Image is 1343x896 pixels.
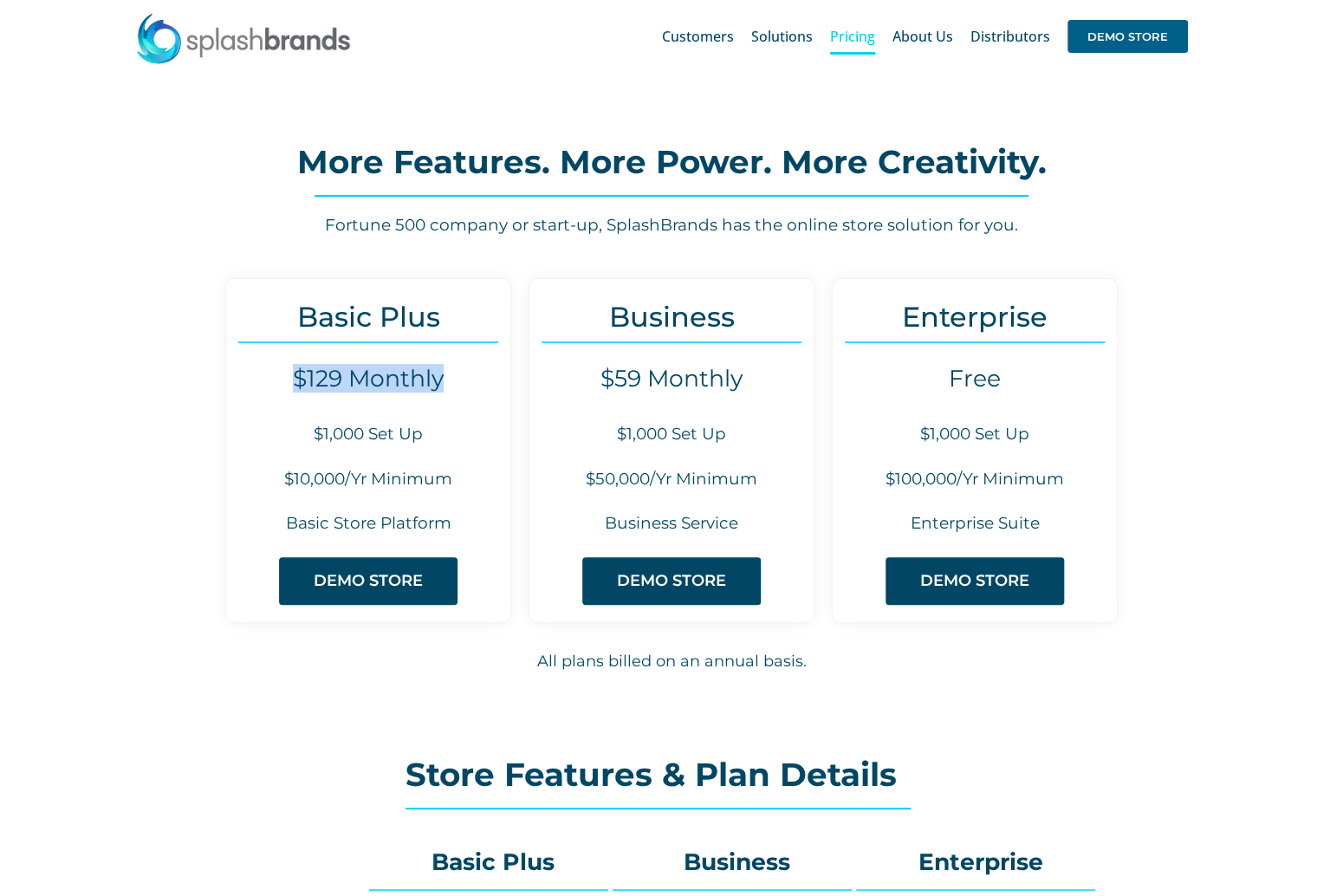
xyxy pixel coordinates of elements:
[405,757,938,792] h2: Store Features & Plan Details
[833,512,1117,536] h6: Enterprise Suite
[582,557,761,605] a: DEMO STORE
[918,847,1042,876] strong: Enterprise
[529,423,814,446] h6: $1,000 Set Up
[833,468,1117,491] h6: $100,000/Yr Minimum
[920,572,1029,590] span: DEMO STORE
[833,365,1117,393] h4: Free
[68,650,1276,673] h6: All plans billed on an annual basis.
[529,365,814,393] h4: $59 Monthly
[529,512,814,536] h6: Business Service
[87,214,1256,237] h6: Fortune 500 company or start-up, SplashBrands has the online store solution for you.
[1067,20,1188,53] span: DEMO STORE
[226,468,510,491] h6: $10,000/Yr Minimum
[886,557,1064,605] a: DEMO STORE
[226,512,510,536] h6: Basic Store Platform
[830,29,875,43] span: Pricing
[135,12,352,64] img: SplashBrands.com Logo
[431,847,555,876] strong: Basic Plus
[617,572,726,590] span: DEMO STORE
[684,847,790,876] strong: Business
[662,9,734,64] a: Customers
[892,29,953,43] span: About Us
[833,301,1117,333] h3: Enterprise
[662,9,1188,64] nav: Main Menu
[226,365,510,393] h4: $129 Monthly
[529,301,814,333] h3: Business
[314,572,423,590] span: DEMO STORE
[279,557,457,605] a: DEMO STORE
[970,9,1050,64] a: Distributors
[830,9,875,64] a: Pricing
[833,423,1117,446] h6: $1,000 Set Up
[662,29,734,43] span: Customers
[970,29,1050,43] span: Distributors
[226,301,510,333] h3: Basic Plus
[529,468,814,491] h6: $50,000/Yr Minimum
[1067,9,1188,64] a: DEMO STORE
[751,29,813,43] span: Solutions
[87,145,1256,179] h2: More Features. More Power. More Creativity.
[226,423,510,446] h6: $1,000 Set Up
